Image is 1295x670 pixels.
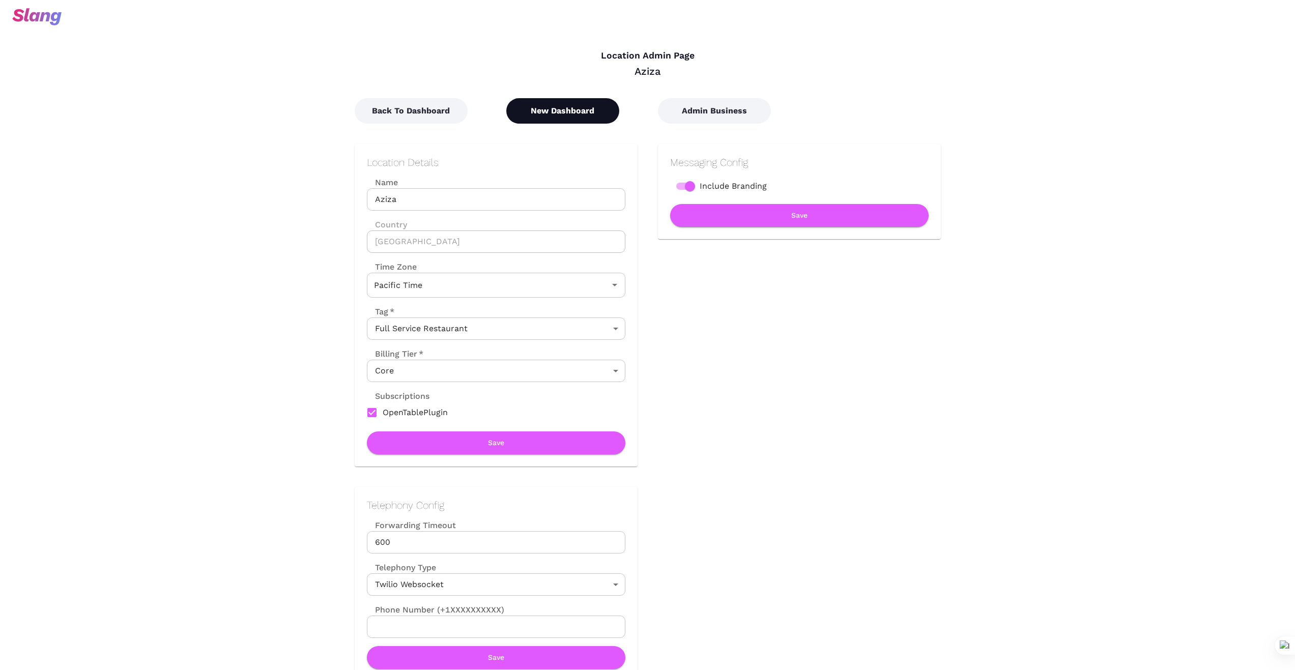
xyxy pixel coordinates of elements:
[367,306,394,317] label: Tag
[383,406,448,419] span: OpenTablePlugin
[355,98,468,124] button: Back To Dashboard
[355,65,941,78] div: Aziza
[367,156,625,168] h2: Location Details
[367,261,625,273] label: Time Zone
[670,156,929,168] h2: Messaging Config
[367,219,625,230] label: Country
[367,573,625,596] div: Twilio Websocket
[367,348,423,360] label: Billing Tier
[367,317,625,340] div: Full Service Restaurant
[367,390,429,402] label: Subscriptions
[670,204,929,227] button: Save
[367,360,625,382] div: Core
[658,106,771,115] a: Admin Business
[367,177,625,188] label: Name
[367,499,625,511] h2: Telephony Config
[700,180,767,192] span: Include Branding
[367,431,625,454] button: Save
[367,604,625,616] label: Phone Number (+1XXXXXXXXXX)
[506,106,619,115] a: New Dashboard
[355,50,941,62] h4: Location Admin Page
[367,562,436,573] label: Telephony Type
[658,98,771,124] button: Admin Business
[608,278,622,292] button: Open
[506,98,619,124] button: New Dashboard
[367,646,625,669] button: Save
[355,106,468,115] a: Back To Dashboard
[367,519,625,531] label: Forwarding Timeout
[12,8,62,25] img: svg+xml;base64,PHN2ZyB3aWR0aD0iOTciIGhlaWdodD0iMzQiIHZpZXdCb3g9IjAgMCA5NyAzNCIgZmlsbD0ibm9uZSIgeG...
